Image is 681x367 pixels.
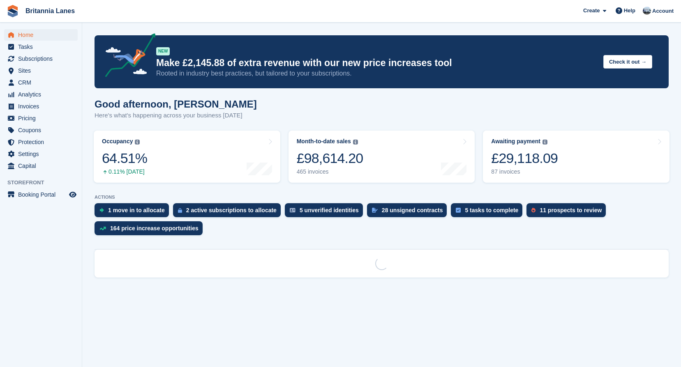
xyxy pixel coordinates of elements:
span: Coupons [18,124,67,136]
a: Month-to-date sales £98,614.20 465 invoices [289,131,475,183]
span: Invoices [18,101,67,112]
div: 87 invoices [491,168,558,175]
img: active_subscription_to_allocate_icon-d502201f5373d7db506a760aba3b589e785aa758c864c3986d89f69b8ff3... [178,208,182,213]
p: ACTIONS [95,195,669,200]
a: menu [4,160,78,172]
a: menu [4,29,78,41]
p: Rooted in industry best practices, but tailored to your subscriptions. [156,69,597,78]
img: task-75834270c22a3079a89374b754ae025e5fb1db73e45f91037f5363f120a921f8.svg [456,208,461,213]
p: Here's what's happening across your business [DATE] [95,111,257,120]
img: icon-info-grey-7440780725fd019a000dd9b08b2336e03edf1995a4989e88bcd33f0948082b44.svg [542,140,547,145]
span: Storefront [7,179,82,187]
div: 5 tasks to complete [465,207,518,213]
span: Home [18,29,67,41]
div: 28 unsigned contracts [382,207,443,213]
span: Subscriptions [18,53,67,64]
a: menu [4,148,78,160]
a: menu [4,101,78,112]
a: menu [4,124,78,136]
img: icon-info-grey-7440780725fd019a000dd9b08b2336e03edf1995a4989e88bcd33f0948082b44.svg [135,140,140,145]
span: Settings [18,148,67,160]
span: Create [583,7,600,15]
a: menu [4,41,78,53]
a: Occupancy 64.51% 0.11% [DATE] [94,131,280,183]
a: 28 unsigned contracts [367,203,451,221]
img: icon-info-grey-7440780725fd019a000dd9b08b2336e03edf1995a4989e88bcd33f0948082b44.svg [353,140,358,145]
img: move_ins_to_allocate_icon-fdf77a2bb77ea45bf5b3d319d69a93e2d87916cf1d5bf7949dd705db3b84f3ca.svg [99,208,104,213]
button: Check it out → [603,55,652,69]
a: menu [4,65,78,76]
img: John Millership [643,7,651,15]
a: Preview store [68,190,78,200]
h1: Good afternoon, [PERSON_NAME] [95,99,257,110]
div: 465 invoices [297,168,363,175]
img: price_increase_opportunities-93ffe204e8149a01c8c9dc8f82e8f89637d9d84a8eef4429ea346261dce0b2c0.svg [99,227,106,230]
a: 5 unverified identities [285,203,367,221]
div: 5 unverified identities [300,207,359,213]
div: 64.51% [102,150,147,167]
img: prospect-51fa495bee0391a8d652442698ab0144808aea92771e9ea1ae160a38d050c398.svg [531,208,536,213]
img: stora-icon-8386f47178a22dfd0bd8f6a31ec36ba5ce8667c1dd55bd0f319d3a0aa187defe.svg [7,5,19,17]
a: menu [4,77,78,88]
img: contract_signature_icon-13c848040528278c33f63329250d36e43548de30e8caae1d1a13099fd9432cc5.svg [372,208,378,213]
span: Pricing [18,112,67,124]
span: Sites [18,65,67,76]
div: 2 active subscriptions to allocate [186,207,277,213]
div: Occupancy [102,138,133,145]
div: Awaiting payment [491,138,540,145]
a: Awaiting payment £29,118.09 87 invoices [483,131,669,183]
a: 164 price increase opportunities [95,221,207,239]
img: price-adjustments-announcement-icon-8257ccfd72463d97f412b2fc003d46551f7dbcb40ab6d574587a9cd5c0d94... [98,33,156,80]
a: 2 active subscriptions to allocate [173,203,285,221]
div: 1 move in to allocate [108,207,165,213]
a: menu [4,89,78,100]
a: menu [4,136,78,148]
span: Protection [18,136,67,148]
a: menu [4,112,78,124]
div: 164 price increase opportunities [110,225,199,232]
div: £29,118.09 [491,150,558,167]
a: 5 tasks to complete [451,203,526,221]
span: CRM [18,77,67,88]
span: Tasks [18,41,67,53]
span: Booking Portal [18,189,67,200]
div: Month-to-date sales [297,138,351,145]
div: 0.11% [DATE] [102,168,147,175]
a: 1 move in to allocate [95,203,173,221]
div: NEW [156,47,170,55]
img: verify_identity-adf6edd0f0f0b5bbfe63781bf79b02c33cf7c696d77639b501bdc392416b5a36.svg [290,208,295,213]
div: £98,614.20 [297,150,363,167]
a: 11 prospects to review [526,203,610,221]
span: Help [624,7,635,15]
a: Britannia Lanes [22,4,78,18]
span: Account [652,7,674,15]
a: menu [4,189,78,200]
a: menu [4,53,78,64]
p: Make £2,145.88 of extra revenue with our new price increases tool [156,57,597,69]
span: Analytics [18,89,67,100]
div: 11 prospects to review [540,207,602,213]
span: Capital [18,160,67,172]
